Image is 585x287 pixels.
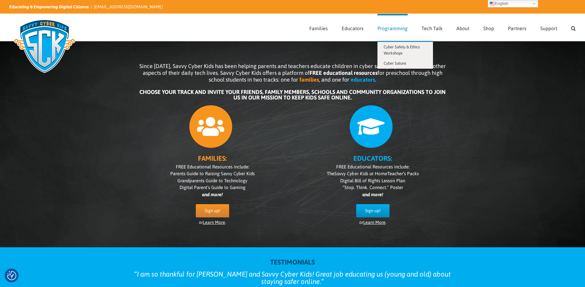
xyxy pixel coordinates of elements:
span: Tech Talk [422,26,443,31]
span: FREE Educational Resources include: [176,164,249,169]
span: Sign up! [205,208,220,213]
blockquote: I am so thankful for [PERSON_NAME] and Savvy Cyber Kids! Great job educating us (young and old) a... [132,270,453,285]
span: FREE Educational Resources include: [336,164,410,169]
a: Sign up! [196,204,229,217]
a: Families [309,14,328,41]
a: [EMAIL_ADDRESS][DOMAIN_NAME] [94,4,163,9]
span: Since [DATE], Savvy Cyber Kids has been helping parents and teachers educate children in cyber sa... [139,63,446,83]
a: Sign up! [356,204,389,217]
b: families [299,76,319,83]
b: CHOOSE YOUR TRACK AND INVITE YOUR FRIENDS, FAMILY MEMBERS, SCHOOLS AND COMMUNITY ORGANIZATIONS TO... [139,89,446,101]
span: Families [309,26,328,31]
span: or . [199,220,226,225]
a: Educators [342,14,364,41]
span: or . [359,220,386,225]
span: Digital Bill of Rights Lesson Plan [340,178,405,183]
span: Educators [342,26,364,31]
span: Support [540,26,557,31]
img: en [490,1,495,6]
img: Revisit consent button [7,271,16,280]
button: Consent Preferences [7,271,16,280]
i: and more! [362,192,383,197]
a: Cyber Salons [377,58,433,69]
span: Partners [508,26,526,31]
a: Search [571,14,576,41]
b: FREE educational resources [310,70,377,76]
strong: TESTIMONIALS [270,258,315,266]
span: Sign up! [365,208,381,213]
img: Savvy Cyber Kids Logo [9,15,80,77]
a: Support [540,14,557,41]
span: Cyber Safety & Ethics Workshops [384,45,420,55]
span: Grandparents Guide to Technology [177,178,247,183]
b: FAMILIES: [198,154,227,162]
a: Learn More [203,220,225,225]
nav: Main Menu [309,14,576,41]
span: Programming [377,26,408,31]
span: About [456,26,469,31]
span: Parents Guide to Raising Savvy Cyber Kids [170,171,255,176]
span: Cyber Salons [384,61,406,66]
a: Partners [508,14,526,41]
i: Educating & Empowering Digital Citizens [9,4,89,9]
i: and more! [202,192,223,197]
span: “Stop. Think. Connect.” Poster [343,185,403,190]
span: . [375,76,376,83]
a: Shop [483,14,494,41]
a: Cyber Safety & Ethics Workshops [377,42,433,58]
span: Shop [483,26,494,31]
a: Learn More [363,220,385,225]
i: Savvy Cyber Kids at Home [334,171,387,176]
a: Programming [377,14,408,41]
b: educators [351,76,375,83]
a: About [456,14,469,41]
span: , and one for [319,76,349,83]
b: EDUCATORS: [353,154,392,162]
a: Tech Talk [422,14,443,41]
span: The Teacher’s Packs [327,171,419,176]
span: Digital Parent’s Guide to Gaming [179,185,245,190]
